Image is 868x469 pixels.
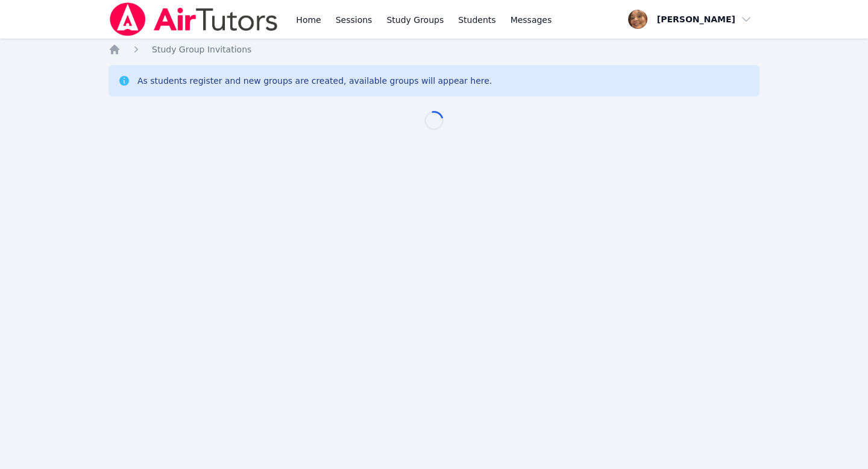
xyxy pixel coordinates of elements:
img: Air Tutors [108,2,279,36]
a: Study Group Invitations [152,43,251,55]
nav: Breadcrumb [108,43,759,55]
span: Study Group Invitations [152,45,251,54]
span: Messages [511,14,552,26]
div: As students register and new groups are created, available groups will appear here. [137,75,492,87]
